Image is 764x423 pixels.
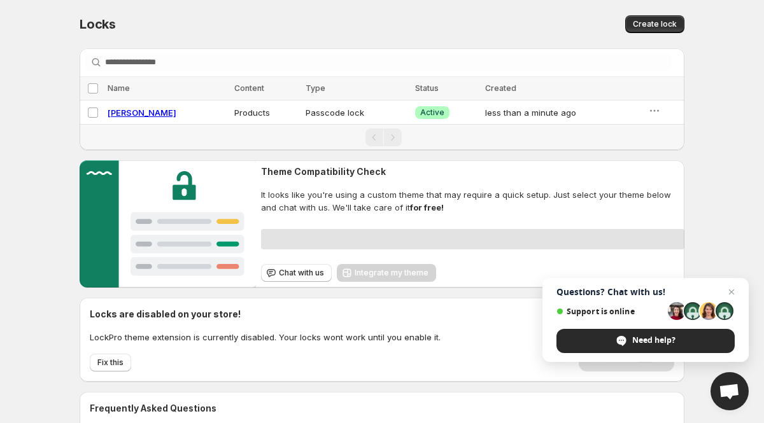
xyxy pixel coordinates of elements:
[108,107,176,118] a: [PERSON_NAME]
[108,83,130,93] span: Name
[90,402,674,415] h2: Frequently Asked Questions
[420,107,444,118] span: Active
[80,124,684,150] nav: Pagination
[306,83,325,93] span: Type
[90,354,131,371] button: Fix this
[80,17,116,32] span: Locks
[80,160,256,288] img: Customer support
[633,19,677,29] span: Create lock
[97,357,124,368] span: Fix this
[724,284,739,300] span: Close chat
[415,83,439,93] span: Status
[556,329,735,353] div: Need help?
[625,15,684,33] button: Create lock
[485,83,516,93] span: Created
[90,331,441,343] p: LockPro theme extension is currently disabled. Your locks wont work until you enable it.
[410,202,444,212] strong: for free!
[279,268,324,278] span: Chat with us
[261,188,684,214] span: It looks like you're using a custom theme that may require a quick setup. Just select your theme ...
[556,307,663,316] span: Support is online
[632,335,676,346] span: Need help?
[234,83,264,93] span: Content
[261,264,332,282] button: Chat with us
[261,165,684,178] h2: Theme Compatibility Check
[302,101,411,125] td: Passcode lock
[556,287,735,297] span: Questions? Chat with us!
[711,372,749,410] div: Open chat
[90,308,441,321] h2: Locks are disabled on your store!
[481,101,645,125] td: less than a minute ago
[230,101,302,125] td: Products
